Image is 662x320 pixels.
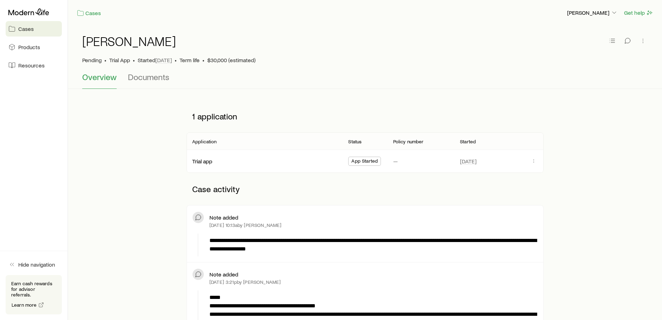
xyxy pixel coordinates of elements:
[460,139,476,144] p: Started
[175,57,177,64] span: •
[460,158,476,165] span: [DATE]
[187,106,544,127] p: 1 application
[18,261,55,268] span: Hide navigation
[6,58,62,73] a: Resources
[18,25,34,32] span: Cases
[393,158,398,165] p: —
[192,158,212,165] div: Trial app
[109,57,130,64] span: Trial App
[207,57,255,64] span: $30,000 (estimated)
[6,275,62,314] div: Earn cash rewards for advisor referrals.Learn more
[192,139,217,144] p: Application
[18,62,45,69] span: Resources
[209,222,282,228] p: [DATE] 10:13a by [PERSON_NAME]
[82,34,176,48] h1: [PERSON_NAME]
[6,21,62,37] a: Cases
[393,139,424,144] p: Policy number
[18,44,40,51] span: Products
[209,279,281,285] p: [DATE] 3:21p by [PERSON_NAME]
[624,9,654,17] button: Get help
[155,57,172,64] span: [DATE]
[209,271,238,278] p: Note added
[202,57,205,64] span: •
[82,72,648,89] div: Case details tabs
[209,214,238,221] p: Note added
[82,72,117,82] span: Overview
[348,139,362,144] p: Status
[104,57,106,64] span: •
[180,57,200,64] span: Term life
[567,9,618,16] p: [PERSON_NAME]
[133,57,135,64] span: •
[351,158,378,165] span: App Started
[77,9,101,17] a: Cases
[12,302,37,307] span: Learn more
[6,257,62,272] button: Hide navigation
[192,158,212,164] a: Trial app
[82,57,102,64] p: Pending
[11,281,56,298] p: Earn cash rewards for advisor referrals.
[6,39,62,55] a: Products
[567,9,618,17] button: [PERSON_NAME]
[187,178,544,200] p: Case activity
[128,72,169,82] span: Documents
[138,57,172,64] p: Started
